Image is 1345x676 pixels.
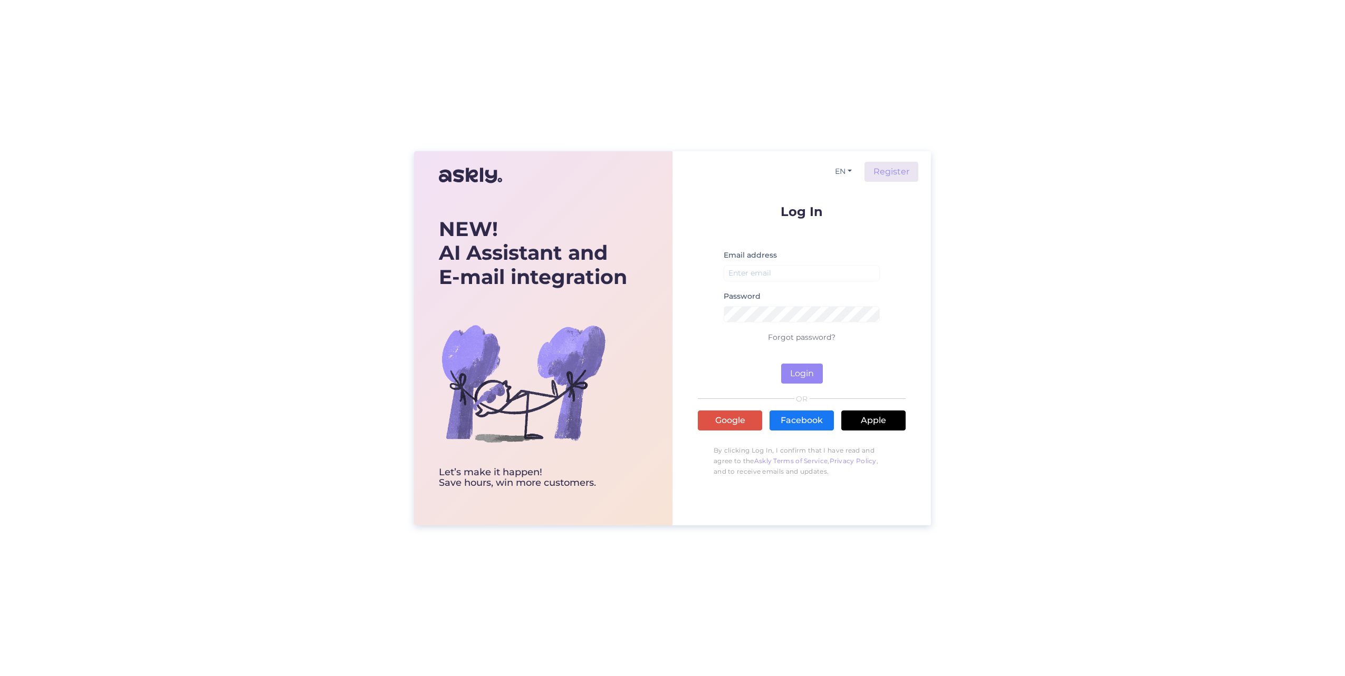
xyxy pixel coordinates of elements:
[439,467,627,488] div: Let’s make it happen! Save hours, win more customers.
[698,410,762,430] a: Google
[831,164,856,179] button: EN
[439,299,608,467] img: bg-askly
[754,457,828,465] a: Askly Terms of Service
[698,205,906,218] p: Log In
[864,162,918,182] a: Register
[724,291,761,302] label: Password
[830,457,877,465] a: Privacy Policy
[768,332,835,342] a: Forgot password?
[724,250,777,261] label: Email address
[781,364,823,384] button: Login
[698,440,906,482] p: By clicking Log In, I confirm that I have read and agree to the , , and to receive emails and upd...
[770,410,834,430] a: Facebook
[439,163,502,188] img: Askly
[439,217,498,241] b: NEW!
[841,410,906,430] a: Apple
[724,265,880,281] input: Enter email
[794,395,810,403] span: OR
[439,217,627,289] div: AI Assistant and E-mail integration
